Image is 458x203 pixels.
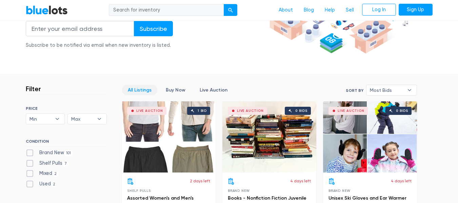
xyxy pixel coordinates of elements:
[323,101,417,172] a: Live Auction 0 bids
[109,4,224,16] input: Search for inventory
[26,21,134,36] input: Enter your email address
[402,85,417,95] b: ▾
[391,178,412,184] p: 4 days left
[51,182,58,187] span: 2
[26,160,69,167] label: Shelf Pulls
[26,149,73,157] label: Brand New
[26,5,68,15] a: BlueLots
[26,42,173,49] div: Subscribe to be notified via email when new inventory is listed.
[160,85,191,95] a: Buy Now
[228,189,250,192] span: Brand New
[52,171,59,177] span: 2
[122,101,216,172] a: Live Auction 1 bid
[122,85,157,95] a: All Listings
[340,4,359,17] a: Sell
[29,114,52,124] span: Min
[222,101,316,172] a: Live Auction 0 bids
[198,109,207,113] div: 1 bid
[228,195,306,201] a: Books - Nonfiction Fiction Juvenile
[136,109,163,113] div: Live Auction
[26,180,58,188] label: Used
[362,4,396,16] a: Log In
[92,114,106,124] b: ▾
[298,4,319,17] a: Blog
[399,4,433,16] a: Sign Up
[273,4,298,17] a: About
[134,21,173,36] input: Subscribe
[290,178,311,184] p: 4 days left
[237,109,264,113] div: Live Auction
[26,170,59,177] label: Mixed
[295,109,307,113] div: 0 bids
[64,150,73,156] span: 101
[370,85,404,95] span: Most Bids
[338,109,364,113] div: Live Auction
[346,87,363,94] label: Sort By
[319,4,340,17] a: Help
[194,85,233,95] a: Live Auction
[26,106,107,111] h6: PRICE
[71,114,94,124] span: Max
[328,189,351,192] span: Brand New
[127,189,151,192] span: Shelf Pulls
[190,178,210,184] p: 2 days left
[62,161,69,166] span: 7
[50,114,64,124] b: ▾
[396,109,408,113] div: 0 bids
[328,195,406,201] a: Unisex Ski Gloves and Ear Warmer
[26,139,107,146] h6: CONDITION
[26,85,41,93] h3: Filter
